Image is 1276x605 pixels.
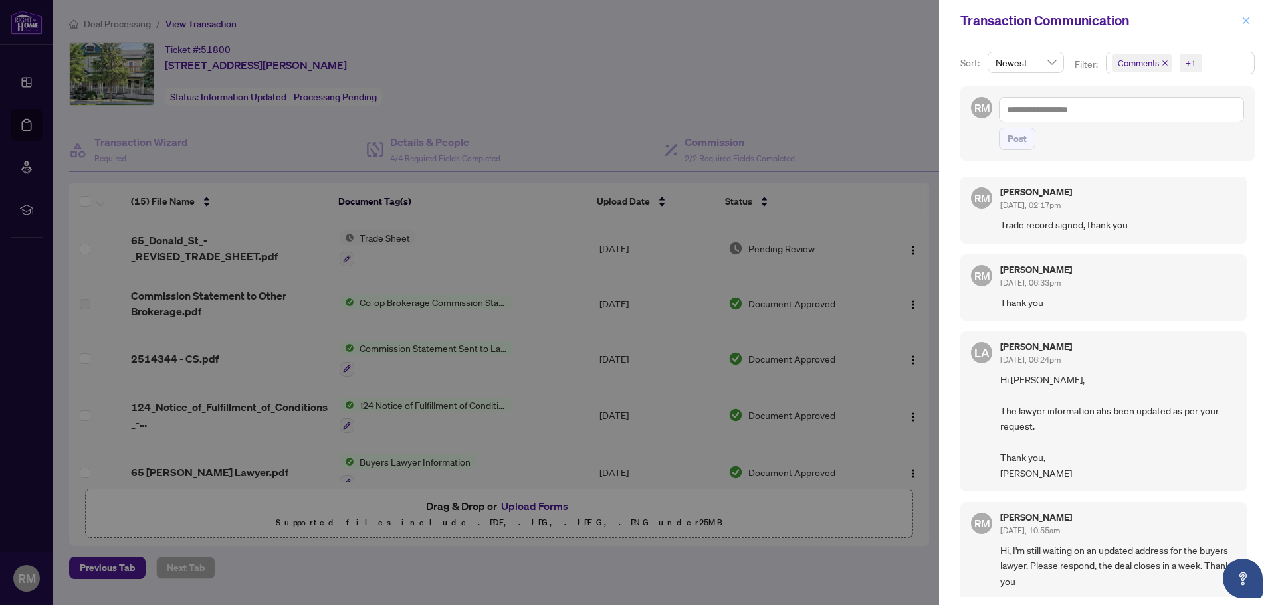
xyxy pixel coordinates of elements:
h5: [PERSON_NAME] [1000,265,1072,274]
span: RM [974,267,990,284]
span: Trade record signed, thank you [1000,217,1236,232]
span: RM [974,515,990,531]
span: Hi [PERSON_NAME], The lawyer information ahs been updated as per your request. Thank you, [PERSON... [1000,372,1236,481]
span: LA [974,343,990,362]
span: Newest [996,52,1056,72]
div: Transaction Communication [960,11,1237,31]
h5: [PERSON_NAME] [1000,513,1072,522]
span: [DATE], 06:33pm [1000,278,1061,288]
span: [DATE], 10:55am [1000,525,1060,535]
p: Sort: [960,56,982,70]
span: Comments [1118,56,1159,70]
span: Hi, I'm still waiting on an updated address for the buyers lawyer. Please respond, the deal close... [1000,543,1236,589]
h5: [PERSON_NAME] [1000,187,1072,197]
h5: [PERSON_NAME] [1000,342,1072,351]
span: RM [974,190,990,207]
span: Thank you [1000,295,1236,310]
span: RM [974,100,990,116]
div: +1 [1186,56,1196,70]
button: Open asap [1223,559,1263,598]
span: close [1241,16,1251,25]
span: Comments [1112,54,1172,72]
span: [DATE], 02:17pm [1000,200,1061,210]
button: Post [999,128,1035,150]
span: close [1162,60,1168,66]
span: [DATE], 06:24pm [1000,355,1061,365]
p: Filter: [1075,57,1100,72]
